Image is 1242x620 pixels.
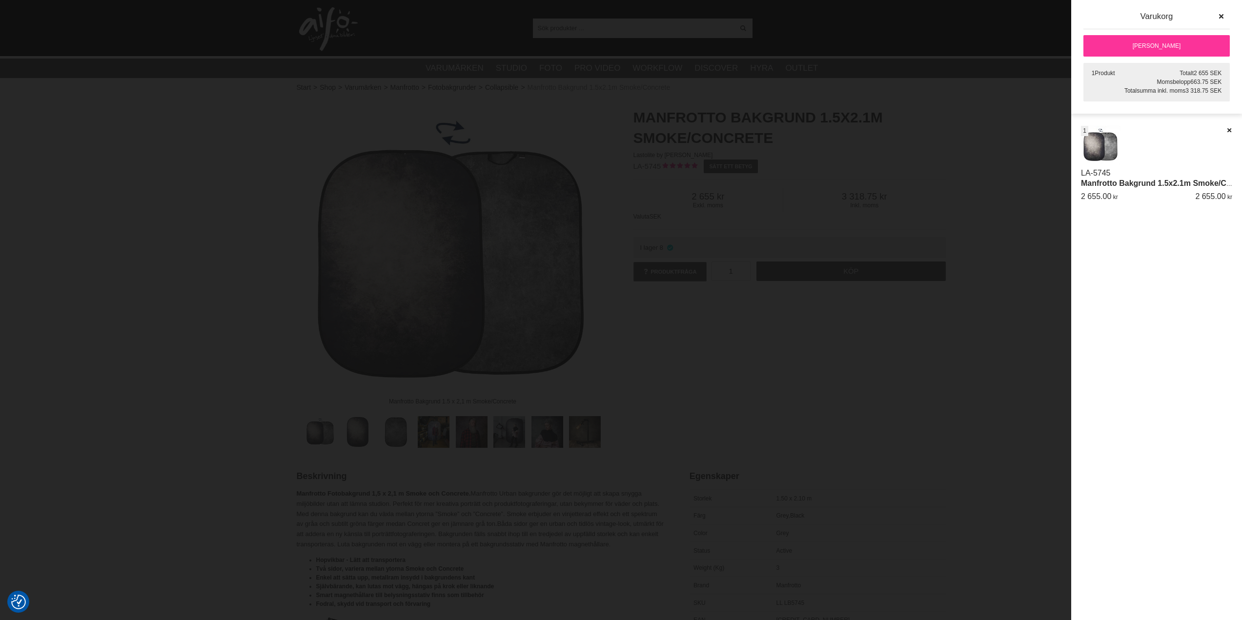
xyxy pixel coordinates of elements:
span: 1 [1083,126,1086,135]
img: Manfrotto Bakgrund 1.5x2.1m Smoke/Concrete [1081,126,1120,165]
span: 3 318.75 SEK [1185,87,1222,94]
span: Totalt [1180,70,1194,77]
span: Produkt [1095,70,1115,77]
img: Revisit consent button [11,595,26,609]
span: Momsbelopp [1157,79,1191,85]
span: Varukorg [1140,12,1173,21]
span: 2 655.00 [1081,192,1111,200]
span: 663.75 SEK [1190,79,1222,85]
button: Samtyckesinställningar [11,593,26,611]
span: 1 [1092,70,1095,77]
a: [PERSON_NAME] [1083,35,1230,57]
span: 2 655 SEK [1194,70,1222,77]
span: 2 655.00 [1195,192,1225,200]
span: Totalsumma inkl. moms [1124,87,1185,94]
a: LA-5745 [1081,169,1111,177]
